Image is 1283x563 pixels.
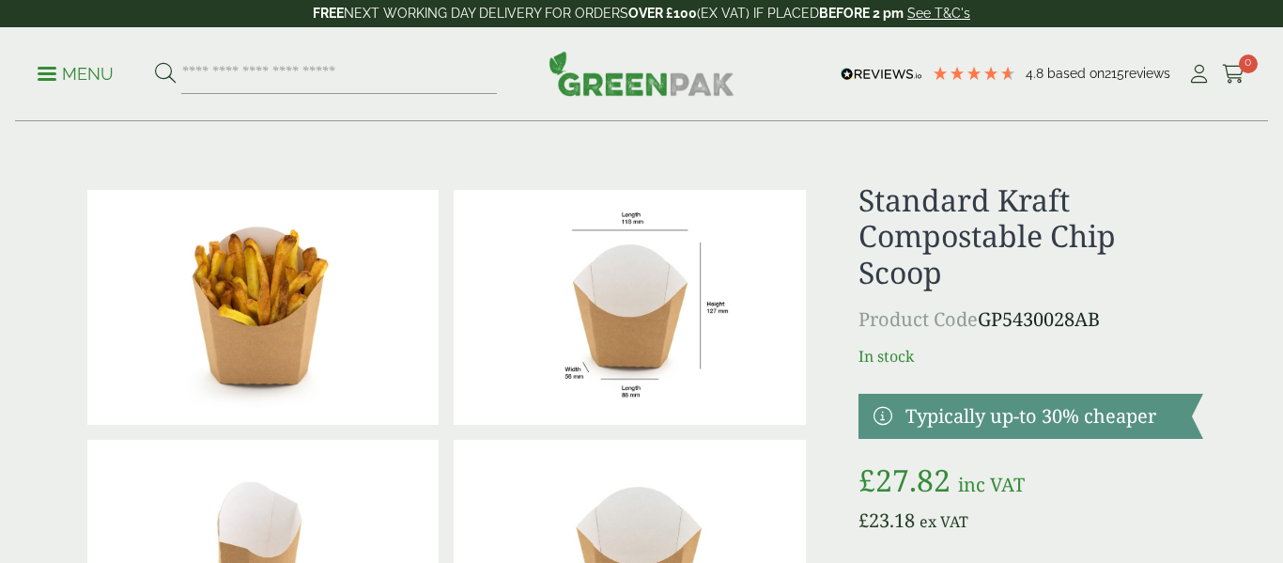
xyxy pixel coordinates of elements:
strong: OVER £100 [628,6,697,21]
img: GreenPak Supplies [549,51,734,96]
strong: BEFORE 2 pm [819,6,904,21]
span: 4.8 [1026,66,1047,81]
i: My Account [1187,65,1211,84]
img: Standard Kraft Chip Scoop (Large) [87,190,439,425]
a: 0 [1222,60,1245,88]
span: £ [858,460,875,500]
bdi: 23.18 [858,508,915,533]
div: 4.79 Stars [932,65,1016,82]
span: reviews [1124,66,1170,81]
span: ex VAT [920,511,968,532]
i: Cart [1222,65,1245,84]
span: Product Code [858,306,978,332]
span: inc VAT [958,472,1025,497]
span: 215 [1105,66,1124,81]
bdi: 27.82 [858,460,951,500]
a: Menu [38,63,114,82]
p: In stock [858,345,1203,368]
span: £ [858,508,869,533]
p: GP5430028AB [858,305,1203,334]
a: See T&C's [907,6,970,21]
span: 0 [1239,55,1258,73]
p: Menu [38,63,114,86]
img: ChipScoop_standard [454,190,805,425]
h1: Standard Kraft Compostable Chip Scoop [858,182,1203,290]
strong: FREE [313,6,344,21]
span: Based on [1047,66,1105,81]
img: REVIEWS.io [841,68,922,81]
